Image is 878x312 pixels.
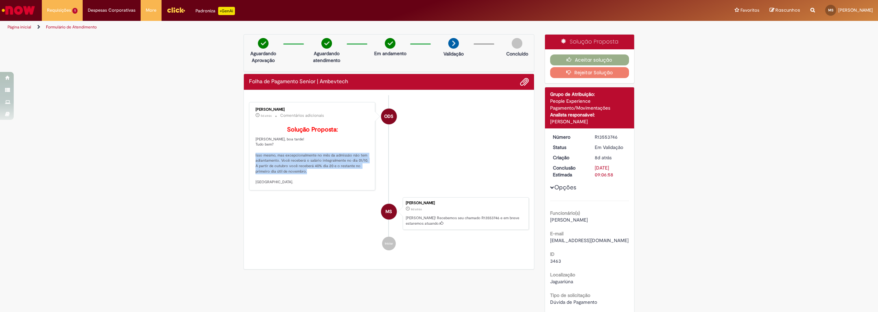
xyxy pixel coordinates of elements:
time: 22/09/2025 09:06:54 [411,207,422,211]
p: Aguardando atendimento [310,50,343,64]
img: arrow-next.png [448,38,459,49]
span: 8d atrás [411,207,422,211]
dt: Conclusão Estimada [548,164,590,178]
span: Dúvida de Pagamento [550,299,597,305]
div: 22/09/2025 09:06:54 [595,154,627,161]
div: [PERSON_NAME] [406,201,525,205]
b: Solução Proposta: [287,126,338,134]
a: Página inicial [8,24,31,30]
div: Em Validação [595,144,627,151]
dt: Status [548,144,590,151]
time: 22/09/2025 09:06:54 [595,154,612,161]
img: ServiceNow [1,3,36,17]
div: Matheus Severo Simoes [381,204,397,220]
a: Formulário de Atendimento [46,24,97,30]
div: Analista responsável: [550,111,629,118]
li: Matheus Severo Simoes [249,197,529,230]
span: Rascunhos [775,7,800,13]
p: [PERSON_NAME], boa tarde! Tudo bem? Isso mesmo, mas excepcionalmente no mês da admissão não tem a... [256,126,370,185]
span: 5d atrás [261,114,272,118]
dt: Número [548,134,590,140]
span: 1 [72,8,78,14]
img: img-circle-grey.png [512,38,522,49]
span: [PERSON_NAME] [550,217,588,223]
b: Funcionário(s) [550,210,580,216]
h2: Folha de Pagamento Senior | Ambevtech Histórico de tíquete [249,79,348,85]
img: check-circle-green.png [385,38,395,49]
span: Jaguariúna [550,278,573,285]
div: Grupo de Atribuição: [550,91,629,98]
span: MS [385,203,392,220]
div: Padroniza [195,7,235,15]
div: People Experience Pagamento/Movimentações [550,98,629,111]
span: 8d atrás [595,154,612,161]
img: check-circle-green.png [258,38,269,49]
button: Aceitar solução [550,54,629,65]
div: Osvaldo da Silva Neto [381,109,397,124]
div: [PERSON_NAME] [550,118,629,125]
p: Em andamento [374,50,406,57]
b: Tipo de solicitação [550,292,590,298]
button: Rejeitar Solução [550,67,629,78]
span: 3463 [550,258,561,264]
div: [PERSON_NAME] [256,108,370,112]
b: Localização [550,272,575,278]
img: check-circle-green.png [321,38,332,49]
span: Favoritos [740,7,759,14]
ul: Histórico de tíquete [249,95,529,258]
p: +GenAi [218,7,235,15]
b: ID [550,251,555,257]
small: Comentários adicionais [280,113,324,118]
span: [EMAIL_ADDRESS][DOMAIN_NAME] [550,237,629,244]
p: Concluído [506,50,528,57]
time: 24/09/2025 15:43:41 [261,114,272,118]
span: ODS [384,108,393,125]
div: R13553746 [595,134,627,140]
p: [PERSON_NAME]! Recebemos seu chamado R13553746 e em breve estaremos atuando. [406,215,525,226]
span: Despesas Corporativas [88,7,135,14]
span: Requisições [47,7,71,14]
span: More [146,7,156,14]
dt: Criação [548,154,590,161]
div: [DATE] 09:06:58 [595,164,627,178]
a: Rascunhos [770,7,800,14]
ul: Trilhas de página [5,21,580,34]
p: Validação [443,50,464,57]
div: Solução Proposta [545,35,634,49]
p: Aguardando Aprovação [247,50,280,64]
span: MS [828,8,833,12]
b: E-mail [550,230,563,237]
span: [PERSON_NAME] [838,7,873,13]
button: Adicionar anexos [520,77,529,86]
img: click_logo_yellow_360x200.png [167,5,185,15]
